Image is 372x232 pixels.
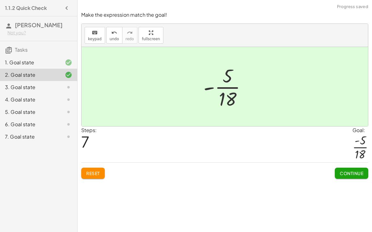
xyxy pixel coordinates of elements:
div: 7. Goal state [5,133,55,140]
i: Task finished and correct. [65,59,72,66]
i: Task not started. [65,84,72,91]
button: redoredo [122,27,137,44]
span: Reset [86,170,100,176]
span: redo [126,37,134,41]
div: 2. Goal state [5,71,55,79]
i: Task finished and correct. [65,71,72,79]
label: Steps: [81,127,97,133]
span: fullscreen [142,37,160,41]
span: Continue [340,170,363,176]
button: keyboardkeypad [85,27,105,44]
div: 1. Goal state [5,59,55,66]
span: Tasks [15,46,28,53]
div: 4. Goal state [5,96,55,103]
span: 7 [81,132,89,151]
span: undo [110,37,119,41]
i: keyboard [92,29,98,37]
div: 6. Goal state [5,121,55,128]
span: keypad [88,37,102,41]
h4: 1.1.2 Quick Check [5,4,47,12]
button: Reset [81,168,105,179]
i: undo [111,29,117,37]
i: redo [127,29,133,37]
div: 5. Goal state [5,108,55,116]
button: undoundo [106,27,122,44]
i: Task not started. [65,108,72,116]
button: Continue [335,168,368,179]
i: Task not started. [65,133,72,140]
i: Task not started. [65,121,72,128]
span: Progress saved [337,4,368,10]
span: [PERSON_NAME] [15,21,63,28]
i: Task not started. [65,96,72,103]
p: Make the expression match the goal! [81,11,368,19]
div: 3. Goal state [5,84,55,91]
button: fullscreen [139,27,163,44]
div: Not you? [7,30,72,36]
div: Goal: [352,127,368,134]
